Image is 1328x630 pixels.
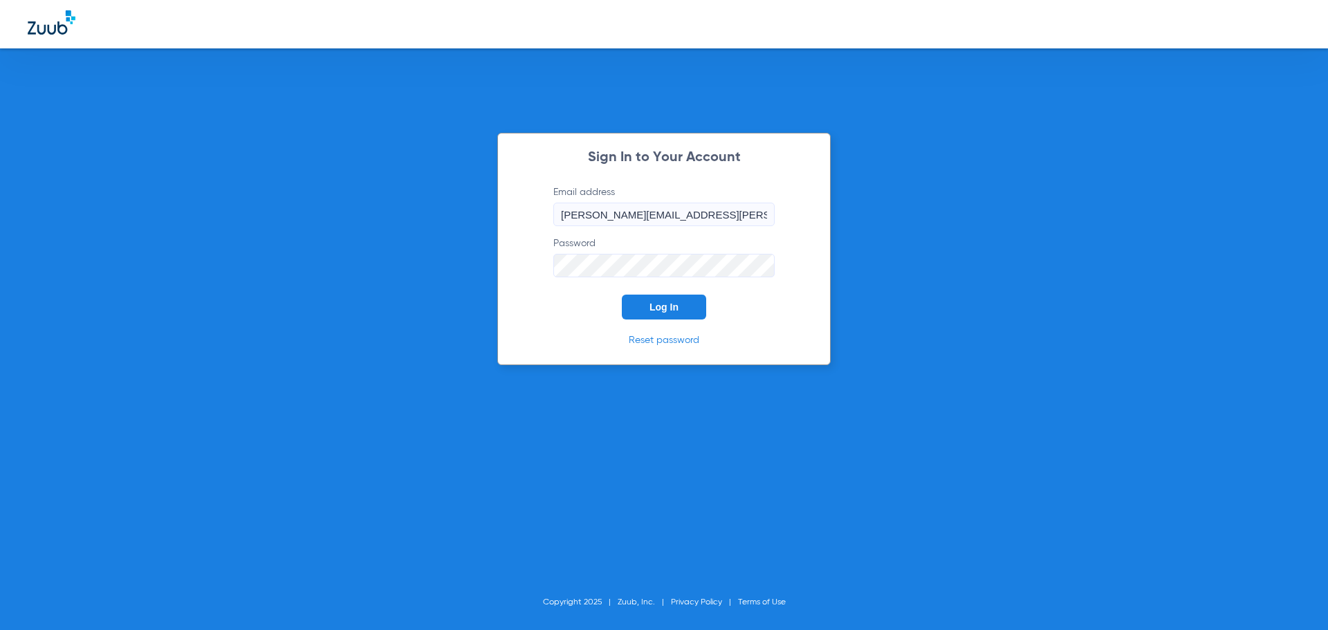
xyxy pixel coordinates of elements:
input: Password [553,254,775,277]
label: Email address [553,185,775,226]
a: Reset password [629,335,699,345]
a: Privacy Policy [671,598,722,606]
li: Zuub, Inc. [618,595,671,609]
h2: Sign In to Your Account [533,151,795,165]
iframe: Chat Widget [1259,564,1328,630]
img: Zuub Logo [28,10,75,35]
button: Log In [622,295,706,319]
a: Terms of Use [738,598,786,606]
input: Email address [553,203,775,226]
span: Log In [649,302,679,313]
label: Password [553,237,775,277]
li: Copyright 2025 [543,595,618,609]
